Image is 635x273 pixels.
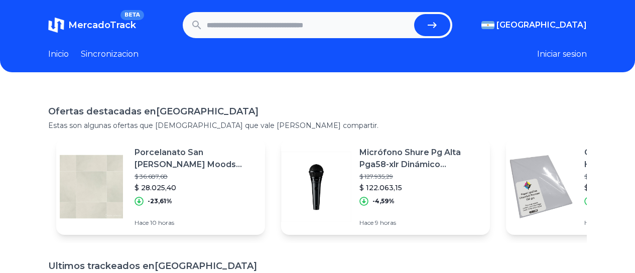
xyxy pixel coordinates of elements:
a: Featured imagePorcelanato San [PERSON_NAME] Moods [PERSON_NAME] 28x57.7 Rec$ 36.687,68$ 28.025,40... [56,139,265,235]
p: Micrófono Shure Pg Alta Pga58-xlr Dinámico Cardioide Color Negro [359,147,482,171]
p: -4,59% [372,197,395,205]
img: Featured image [281,152,351,222]
img: Featured image [56,152,126,222]
a: MercadoTrackBETA [48,17,136,33]
p: $ 36.687,68 [135,173,257,181]
p: $ 28.025,40 [135,183,257,193]
p: $ 122.063,15 [359,183,482,193]
button: Iniciar sesion [537,48,587,60]
p: -23,61% [148,197,172,205]
span: BETA [120,10,144,20]
h1: Ofertas destacadas en [GEOGRAPHIC_DATA] [48,104,587,118]
img: Featured image [506,152,576,222]
span: MercadoTrack [68,20,136,31]
p: Porcelanato San [PERSON_NAME] Moods [PERSON_NAME] 28x57.7 Rec [135,147,257,171]
p: $ 127.935,29 [359,173,482,181]
a: Featured imageMicrófono Shure Pg Alta Pga58-xlr Dinámico Cardioide Color Negro$ 127.935,29$ 122.0... [281,139,490,235]
img: Argentina [481,21,494,29]
span: [GEOGRAPHIC_DATA] [496,19,587,31]
p: Hace 10 horas [135,219,257,227]
img: MercadoTrack [48,17,64,33]
a: Inicio [48,48,69,60]
a: Sincronizacion [81,48,139,60]
p: Hace 9 horas [359,219,482,227]
h1: Ultimos trackeados en [GEOGRAPHIC_DATA] [48,259,587,273]
p: Estas son algunas ofertas que [DEMOGRAPHIC_DATA] que vale [PERSON_NAME] compartir. [48,120,587,130]
button: [GEOGRAPHIC_DATA] [481,19,587,31]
